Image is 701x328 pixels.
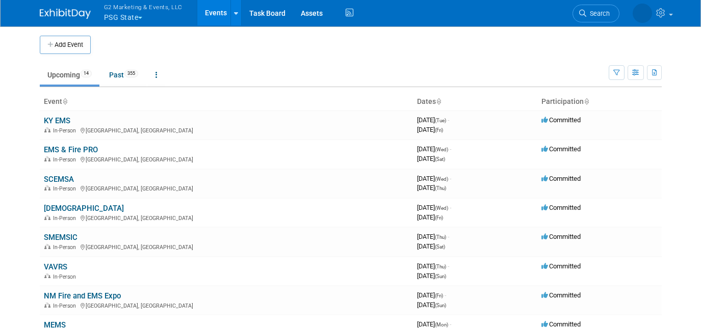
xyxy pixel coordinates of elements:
span: (Fri) [435,215,443,221]
span: In-Person [53,156,79,163]
a: EMS & Fire PRO [44,145,98,154]
div: [GEOGRAPHIC_DATA], [GEOGRAPHIC_DATA] [44,184,409,192]
span: [DATE] [417,320,451,328]
span: - [450,145,451,153]
span: Committed [541,145,581,153]
a: Past355 [101,65,146,85]
span: Committed [541,291,581,299]
span: Committed [541,116,581,124]
a: KY EMS [44,116,70,125]
a: SMEMSIC [44,233,77,242]
span: - [448,262,449,270]
th: Event [40,93,413,111]
span: - [450,204,451,211]
img: In-Person Event [44,127,50,132]
span: (Thu) [435,234,446,240]
span: (Fri) [435,127,443,133]
span: (Wed) [435,147,448,152]
a: Upcoming14 [40,65,99,85]
span: [DATE] [417,175,451,182]
img: In-Person Event [44,215,50,220]
span: Search [586,10,610,17]
span: Committed [541,204,581,211]
span: [DATE] [417,291,446,299]
div: [GEOGRAPHIC_DATA], [GEOGRAPHIC_DATA] [44,126,409,134]
span: Committed [541,233,581,240]
span: [DATE] [417,272,446,280]
span: [DATE] [417,301,446,309]
div: [GEOGRAPHIC_DATA], [GEOGRAPHIC_DATA] [44,213,409,222]
span: (Sun) [435,274,446,279]
img: In-Person Event [44,303,50,308]
span: In-Person [53,244,79,251]
span: (Fri) [435,293,443,298]
span: - [450,320,451,328]
span: [DATE] [417,242,445,250]
span: Committed [541,262,581,270]
a: NM Fire and EMS Expo [44,291,121,300]
a: [DEMOGRAPHIC_DATA] [44,204,124,213]
div: [GEOGRAPHIC_DATA], [GEOGRAPHIC_DATA] [44,155,409,163]
span: - [448,116,449,124]
a: Sort by Start Date [436,97,441,105]
a: Sort by Event Name [62,97,67,105]
span: [DATE] [417,184,446,192]
img: In-Person Event [44,156,50,161]
a: VAVRS [44,262,67,271]
span: [DATE] [417,213,443,221]
span: - [448,233,449,240]
a: Sort by Participation Type [584,97,589,105]
div: [GEOGRAPHIC_DATA], [GEOGRAPHIC_DATA] [44,301,409,309]
span: (Sat) [435,156,445,162]
span: 355 [124,70,138,77]
img: Laine Butler [633,4,652,23]
span: (Tue) [435,118,446,123]
th: Participation [537,93,662,111]
span: - [450,175,451,182]
span: (Sun) [435,303,446,308]
span: [DATE] [417,155,445,162]
a: SCEMSA [44,175,74,184]
div: [GEOGRAPHIC_DATA], [GEOGRAPHIC_DATA] [44,242,409,251]
img: In-Person Event [44,274,50,279]
span: [DATE] [417,145,451,153]
span: G2 Marketing & Events, LLC [104,2,183,12]
span: [DATE] [417,116,449,124]
span: (Thu) [435,185,446,191]
span: In-Person [53,127,79,134]
span: Committed [541,175,581,182]
span: (Sat) [435,244,445,250]
span: (Mon) [435,322,448,327]
span: In-Person [53,185,79,192]
span: - [445,291,446,299]
span: (Thu) [435,264,446,269]
span: (Wed) [435,176,448,182]
span: [DATE] [417,126,443,133]
span: 14 [81,70,92,77]
span: [DATE] [417,233,449,240]
img: In-Person Event [44,185,50,190]
span: (Wed) [435,205,448,211]
a: Search [573,5,619,22]
span: Committed [541,320,581,328]
th: Dates [413,93,537,111]
img: In-Person Event [44,244,50,249]
img: ExhibitDay [40,9,91,19]
span: [DATE] [417,262,449,270]
span: [DATE] [417,204,451,211]
span: In-Person [53,303,79,309]
button: Add Event [40,36,91,54]
span: In-Person [53,274,79,280]
span: In-Person [53,215,79,222]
